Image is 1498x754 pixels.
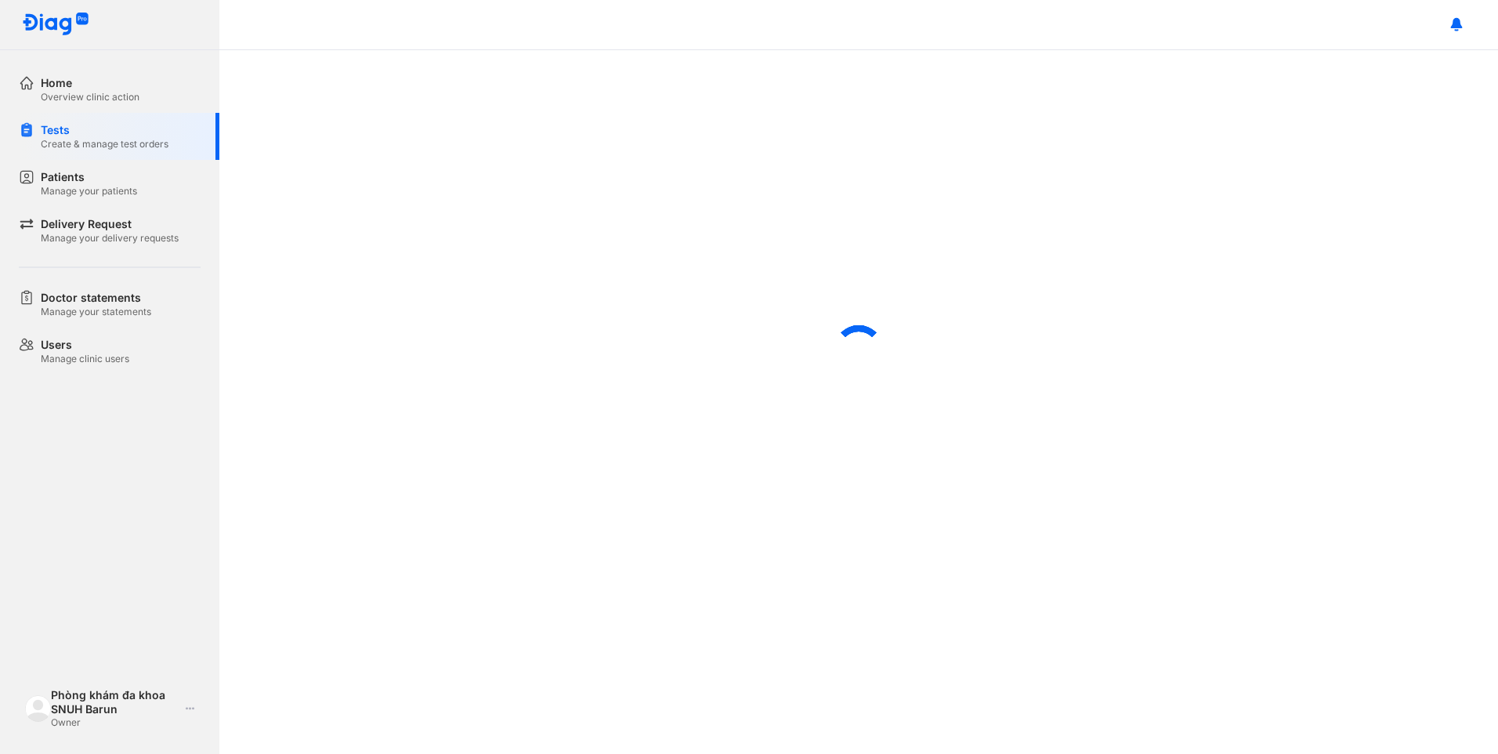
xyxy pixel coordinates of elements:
div: Overview clinic action [41,91,139,103]
div: Phòng khám đa khoa SNUH Barun [51,688,179,716]
img: logo [25,695,51,721]
div: Home [41,75,139,91]
div: Doctor statements [41,290,151,306]
div: Manage your patients [41,185,137,198]
div: Manage your statements [41,306,151,318]
div: Manage clinic users [41,353,129,365]
div: Owner [51,716,179,729]
div: Tests [41,122,168,138]
div: Create & manage test orders [41,138,168,150]
img: logo [22,13,89,37]
div: Users [41,337,129,353]
div: Manage your delivery requests [41,232,179,245]
div: Patients [41,169,137,185]
div: Delivery Request [41,216,179,232]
